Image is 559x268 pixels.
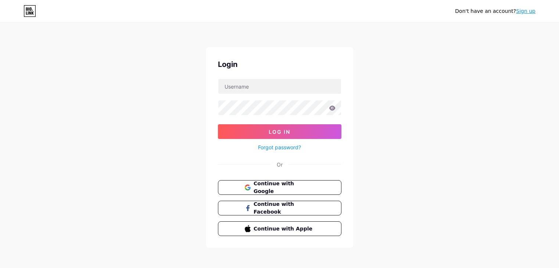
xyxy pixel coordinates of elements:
[254,225,314,233] span: Continue with Apple
[218,201,341,215] button: Continue with Facebook
[254,180,314,195] span: Continue with Google
[277,161,283,168] div: Or
[516,8,535,14] a: Sign up
[269,129,290,135] span: Log In
[218,79,341,94] input: Username
[218,124,341,139] button: Log In
[258,143,301,151] a: Forgot password?
[218,59,341,70] div: Login
[218,180,341,195] button: Continue with Google
[455,7,535,15] div: Don't have an account?
[218,221,341,236] button: Continue with Apple
[254,200,314,216] span: Continue with Facebook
